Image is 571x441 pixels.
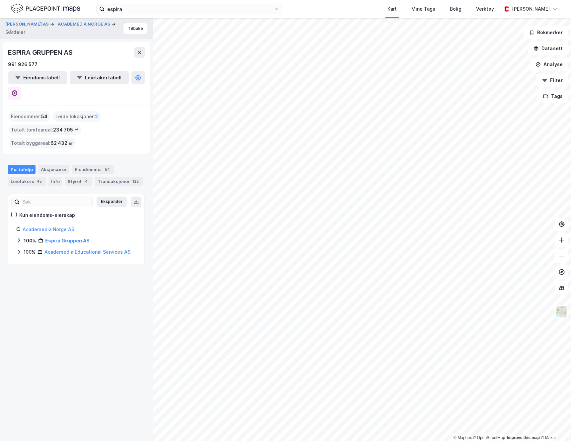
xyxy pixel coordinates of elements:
[8,125,81,135] div: Totalt tomteareal :
[38,165,69,174] div: Aksjonærer
[36,178,43,185] div: 45
[507,435,540,440] a: Improve this map
[105,4,274,14] input: Søk på adresse, matrikkel, gårdeiere, leietakere eller personer
[512,5,550,13] div: [PERSON_NAME]
[530,58,568,71] button: Analyse
[48,177,62,186] div: Info
[8,47,74,58] div: ESPIRA GRUPPEN AS
[53,111,101,122] div: Leide lokasjoner :
[536,74,568,87] button: Filter
[8,177,46,186] div: Leietakere
[104,166,111,173] div: 54
[8,71,67,84] button: Eiendomstabell
[72,165,114,174] div: Eiendommer
[20,197,92,207] input: Søk
[83,178,90,185] div: 4
[65,177,92,186] div: Styret
[24,248,36,256] div: 100%
[95,177,143,186] div: Transaksjoner
[476,5,494,13] div: Verktøy
[19,211,75,219] div: Kun eiendoms-eierskap
[41,113,47,121] span: 54
[58,21,112,28] button: ACADEMEDIA NORGE AS
[11,3,80,15] img: logo.f888ab2527a4732fd821a326f86c7f29.svg
[387,5,397,13] div: Kart
[23,226,74,232] a: Academedia Norge AS
[555,306,568,318] img: Z
[538,409,571,441] div: Kontrollprogram for chat
[8,138,76,148] div: Totalt byggareal :
[528,42,568,55] button: Datasett
[8,60,38,68] div: 991 926 577
[411,5,435,13] div: Mine Tags
[50,139,73,147] span: 62 432 ㎡
[24,237,36,245] div: 100%
[95,113,98,121] span: 2
[45,238,90,243] a: Espira Gruppen AS
[537,90,568,103] button: Tags
[524,26,568,39] button: Bokmerker
[453,435,472,440] a: Mapbox
[5,28,25,36] div: Gårdeier
[8,165,36,174] div: Portefølje
[70,71,129,84] button: Leietakertabell
[131,178,140,185] div: 122
[473,435,505,440] a: OpenStreetMap
[8,111,50,122] div: Eiendommer :
[538,409,571,441] iframe: Chat Widget
[5,21,50,28] button: [PERSON_NAME] AS
[53,126,79,134] span: 234 705 ㎡
[123,23,147,34] button: Tilbake
[450,5,461,13] div: Bolig
[44,249,130,255] a: Academedia Educational Services AS
[97,197,127,207] button: Ekspander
